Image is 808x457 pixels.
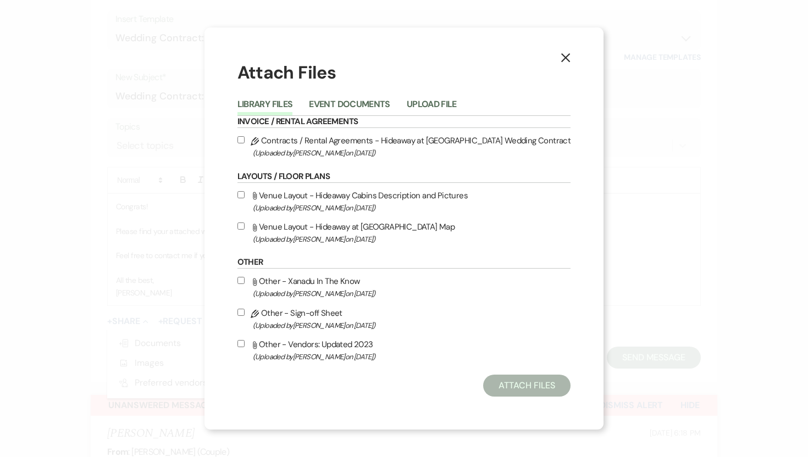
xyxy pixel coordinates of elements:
[237,337,571,363] label: Other - Vendors: Updated 2023
[407,100,457,115] button: Upload File
[483,375,571,397] button: Attach Files
[237,257,571,269] h6: Other
[237,309,245,316] input: Other - Sign-off Sheet(Uploaded by[PERSON_NAME]on [DATE])
[253,287,571,300] span: (Uploaded by [PERSON_NAME] on [DATE] )
[309,100,390,115] button: Event Documents
[253,319,571,332] span: (Uploaded by [PERSON_NAME] on [DATE] )
[237,171,571,183] h6: Layouts / Floor Plans
[253,202,571,214] span: (Uploaded by [PERSON_NAME] on [DATE] )
[237,191,245,198] input: Venue Layout - Hideaway Cabins Description and Pictures(Uploaded by[PERSON_NAME]on [DATE])
[253,233,571,246] span: (Uploaded by [PERSON_NAME] on [DATE] )
[237,274,571,300] label: Other - Xanadu In The Know
[237,222,245,230] input: Venue Layout - Hideaway at [GEOGRAPHIC_DATA] Map(Uploaded by[PERSON_NAME]on [DATE])
[237,277,245,284] input: Other - Xanadu In The Know(Uploaded by[PERSON_NAME]on [DATE])
[253,147,571,159] span: (Uploaded by [PERSON_NAME] on [DATE] )
[253,350,571,363] span: (Uploaded by [PERSON_NAME] on [DATE] )
[237,220,571,246] label: Venue Layout - Hideaway at [GEOGRAPHIC_DATA] Map
[237,340,245,347] input: Other - Vendors: Updated 2023(Uploaded by[PERSON_NAME]on [DATE])
[237,116,571,128] h6: Invoice / Rental Agreements
[237,60,571,85] h1: Attach Files
[237,306,571,332] label: Other - Sign-off Sheet
[237,136,245,143] input: Contracts / Rental Agreements - Hideaway at [GEOGRAPHIC_DATA] Wedding Contract(Uploaded by[PERSON...
[237,188,571,214] label: Venue Layout - Hideaway Cabins Description and Pictures
[237,133,571,159] label: Contracts / Rental Agreements - Hideaway at [GEOGRAPHIC_DATA] Wedding Contract
[237,100,293,115] button: Library Files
